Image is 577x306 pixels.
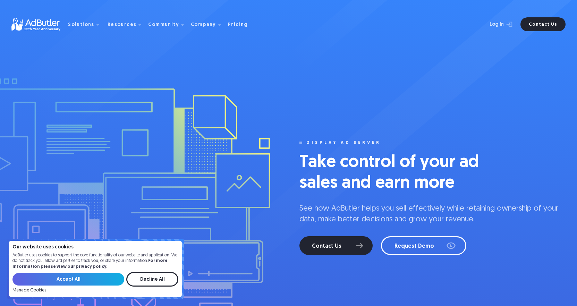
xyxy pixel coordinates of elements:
input: Decline All [126,272,178,287]
div: Solutions [68,23,94,27]
div: display ad server [306,141,381,145]
a: Contact Us [299,236,373,255]
a: Manage Cookies [12,288,46,293]
a: Contact Us [520,17,566,31]
h1: Take control of your ad sales and earn more [299,152,508,194]
p: AdButler uses cookies to support the core functionality of our website and application. We do not... [12,253,178,270]
div: Company [191,23,216,27]
a: Request Demo [381,236,466,255]
div: Pricing [228,23,248,27]
div: Community [148,23,179,27]
div: Resources [108,23,137,27]
a: Log In [471,17,516,31]
h4: Our website uses cookies [12,245,178,250]
p: See how AdButler helps you sell effectively while retaining ownership of your data, make better d... [299,204,562,225]
a: Pricing [228,21,254,27]
input: Accept All [12,273,124,286]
